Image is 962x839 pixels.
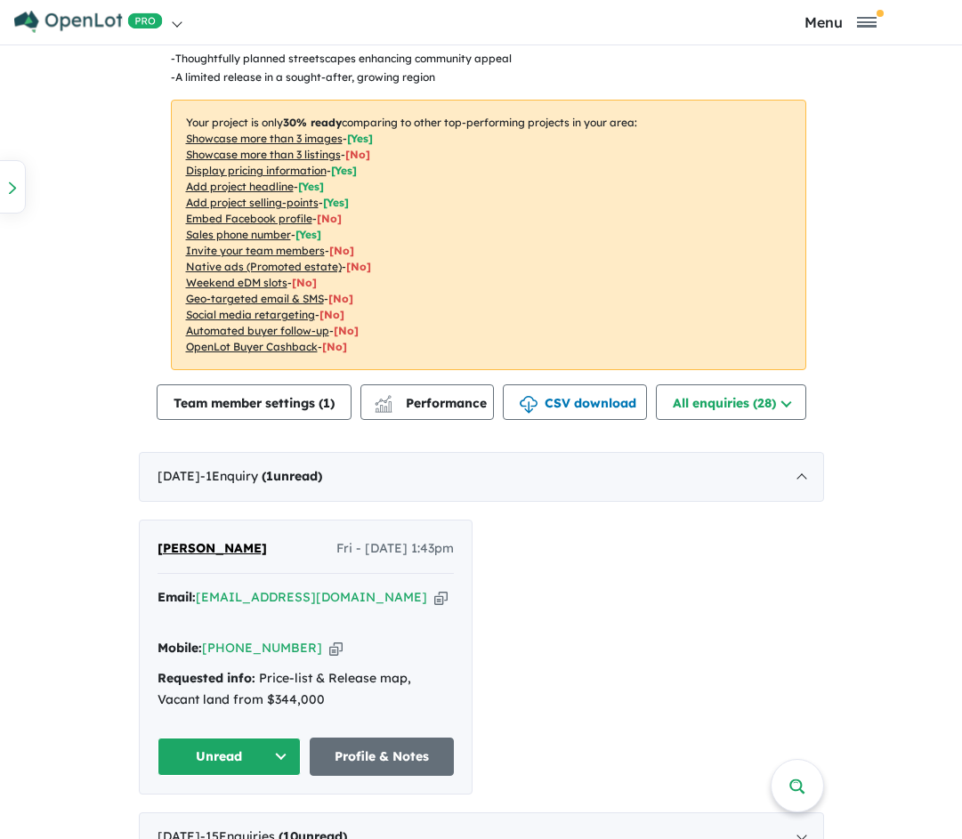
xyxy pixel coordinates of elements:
span: [No] [322,340,347,353]
u: Add project selling-points [186,196,319,209]
span: [No] [346,260,371,273]
strong: ( unread) [262,468,322,484]
a: Profile & Notes [310,738,454,776]
p: - Thoughtfully planned streetscapes enhancing community appeal [171,50,821,68]
button: Performance [360,384,494,420]
span: 1 [323,395,330,411]
span: [ No ] [329,244,354,257]
u: Social media retargeting [186,308,315,321]
a: [EMAIL_ADDRESS][DOMAIN_NAME] [196,589,427,605]
img: line-chart.svg [375,395,391,405]
a: [PERSON_NAME] [158,538,267,560]
div: Price-list & Release map, Vacant land from $344,000 [158,668,454,711]
u: OpenLot Buyer Cashback [186,340,318,353]
span: [ Yes ] [331,164,357,177]
button: CSV download [503,384,647,420]
img: bar-chart.svg [375,401,392,413]
u: Showcase more than 3 images [186,132,343,145]
img: download icon [520,396,538,414]
span: - 1 Enquir y [200,468,322,484]
u: Weekend eDM slots [186,276,287,289]
u: Showcase more than 3 listings [186,148,341,161]
span: [ No ] [345,148,370,161]
u: Embed Facebook profile [186,212,312,225]
span: [No] [292,276,317,289]
u: Automated buyer follow-up [186,324,329,337]
strong: Requested info: [158,670,255,686]
span: Fri - [DATE] 1:43pm [336,538,454,560]
strong: Email: [158,589,196,605]
b: 30 % ready [283,116,342,129]
div: [DATE] [139,452,824,502]
a: [PHONE_NUMBER] [202,640,322,656]
span: 1 [266,468,273,484]
u: Display pricing information [186,164,327,177]
span: [No] [328,292,353,305]
p: Your project is only comparing to other top-performing projects in your area: - - - - - - - - - -... [171,100,806,370]
p: - A limited release in a sought-after, growing region [171,69,821,86]
span: [PERSON_NAME] [158,540,267,556]
span: [ Yes ] [295,228,321,241]
button: All enquiries (28) [656,384,806,420]
button: Team member settings (1) [157,384,352,420]
u: Geo-targeted email & SMS [186,292,324,305]
span: [ Yes ] [347,132,373,145]
u: Add project headline [186,180,294,193]
button: Copy [329,639,343,657]
button: Toggle navigation [724,13,958,30]
span: [No] [334,324,359,337]
button: Unread [158,738,302,776]
span: [ Yes ] [298,180,324,193]
img: Openlot PRO Logo White [14,11,163,33]
span: [ No ] [317,212,342,225]
button: Copy [434,588,448,607]
span: Performance [377,395,487,411]
span: [No] [319,308,344,321]
strong: Mobile: [158,640,202,656]
span: [ Yes ] [323,196,349,209]
u: Native ads (Promoted estate) [186,260,342,273]
u: Invite your team members [186,244,325,257]
u: Sales phone number [186,228,291,241]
